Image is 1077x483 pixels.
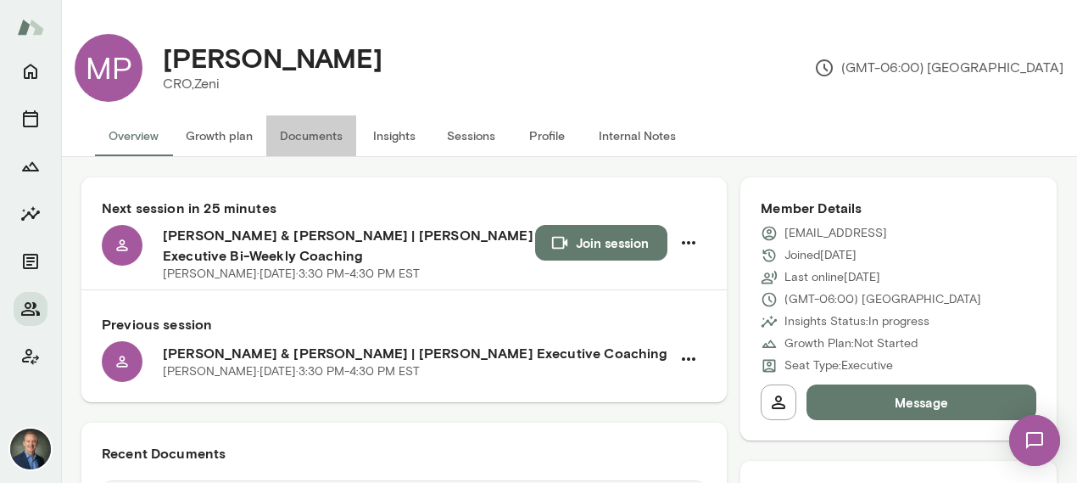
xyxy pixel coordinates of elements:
button: Message [806,385,1036,420]
p: [PERSON_NAME] · [DATE] · 3:30 PM-4:30 PM EST [163,363,420,380]
p: [PERSON_NAME] · [DATE] · 3:30 PM-4:30 PM EST [163,266,420,283]
button: Client app [14,340,47,373]
p: Insights Status: In progress [784,313,929,330]
button: Insights [14,197,47,231]
div: MP [75,34,142,102]
p: (GMT-06:00) [GEOGRAPHIC_DATA] [814,58,1063,78]
button: Members [14,292,47,326]
h6: Next session in 25 minutes [102,198,706,218]
button: Growth Plan [14,149,47,183]
h4: [PERSON_NAME] [163,42,382,74]
h6: Member Details [761,198,1036,218]
h6: Previous session [102,314,706,334]
img: Mento [17,11,44,43]
button: Sessions [14,102,47,136]
p: (GMT-06:00) [GEOGRAPHIC_DATA] [784,291,981,308]
p: Last online [DATE] [784,269,880,286]
button: Sessions [432,115,509,156]
button: Join session [535,225,667,261]
img: Michael Alden [10,429,51,469]
button: Home [14,54,47,88]
h6: [PERSON_NAME] & [PERSON_NAME] | [PERSON_NAME] Executive Bi-Weekly Coaching [163,225,535,266]
h6: Recent Documents [102,443,706,463]
p: CRO, Zeni [163,74,382,94]
button: Insights [356,115,432,156]
button: Documents [14,244,47,278]
button: Documents [266,115,356,156]
p: Seat Type: Executive [784,357,893,374]
p: Growth Plan: Not Started [784,335,918,352]
button: Profile [509,115,585,156]
h6: [PERSON_NAME] & [PERSON_NAME] | [PERSON_NAME] Executive Coaching [163,343,671,363]
button: Overview [95,115,172,156]
p: [EMAIL_ADDRESS] [784,225,887,242]
p: Joined [DATE] [784,247,857,264]
button: Internal Notes [585,115,689,156]
button: Growth plan [172,115,266,156]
